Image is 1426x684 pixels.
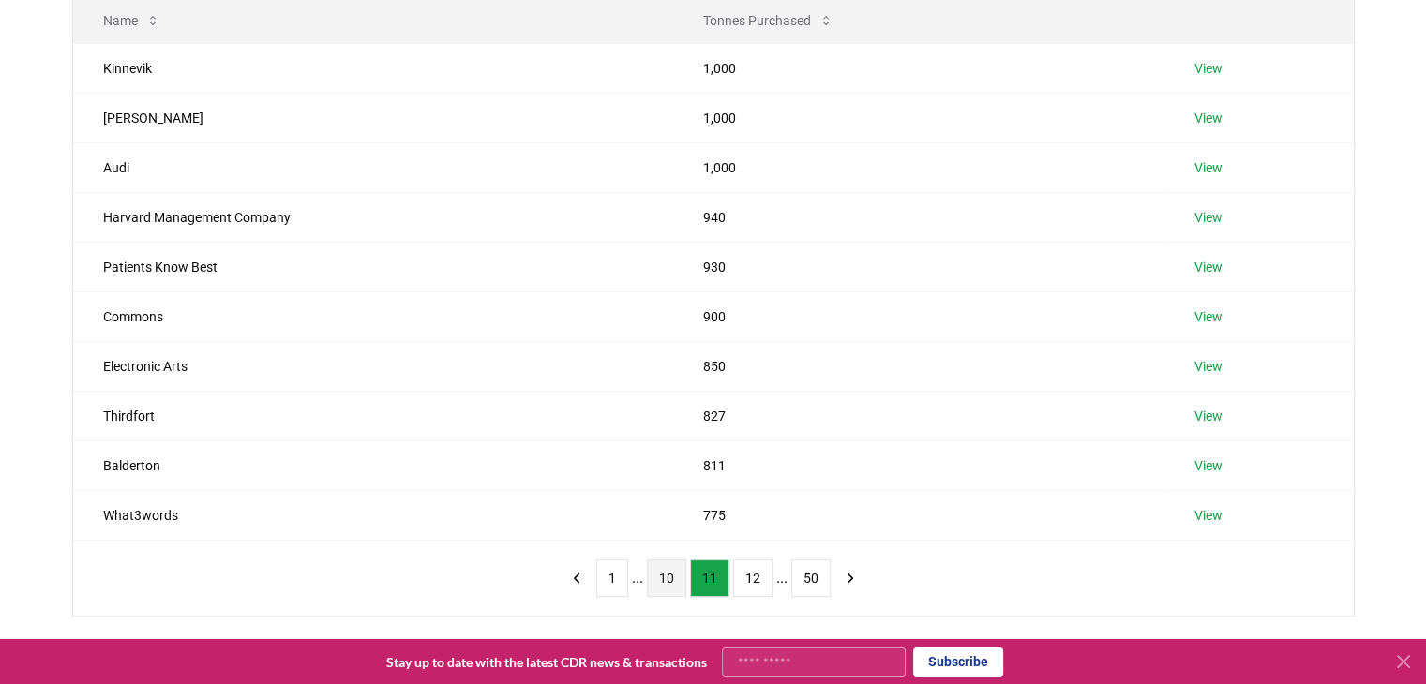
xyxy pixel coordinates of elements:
[673,142,1164,192] td: 1,000
[632,567,643,589] li: ...
[73,43,673,93] td: Kinnevik
[73,440,673,490] td: Balderton
[688,2,848,39] button: Tonnes Purchased
[1194,357,1223,376] a: View
[1194,158,1223,177] a: View
[73,391,673,440] td: Thirdfort
[1194,407,1223,425] a: View
[673,242,1164,291] td: 930
[73,341,673,391] td: Electronic Arts
[673,490,1164,540] td: 775
[647,559,686,597] button: 10
[791,559,831,597] button: 50
[561,559,593,597] button: previous page
[1194,506,1223,525] a: View
[73,192,673,242] td: Harvard Management Company
[596,559,628,597] button: 1
[673,43,1164,93] td: 1,000
[673,391,1164,440] td: 827
[776,567,788,589] li: ...
[73,291,673,341] td: Commons
[73,142,673,192] td: Audi
[834,559,866,597] button: next page
[673,291,1164,341] td: 900
[73,242,673,291] td: Patients Know Best
[1194,59,1223,78] a: View
[1194,456,1223,475] a: View
[673,341,1164,391] td: 850
[1194,109,1223,127] a: View
[88,2,175,39] button: Name
[1194,307,1223,326] a: View
[673,192,1164,242] td: 940
[673,440,1164,490] td: 811
[1194,258,1223,276] a: View
[733,559,773,597] button: 12
[73,93,673,142] td: [PERSON_NAME]
[1194,208,1223,227] a: View
[673,93,1164,142] td: 1,000
[73,490,673,540] td: What3words
[690,559,729,597] button: 11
